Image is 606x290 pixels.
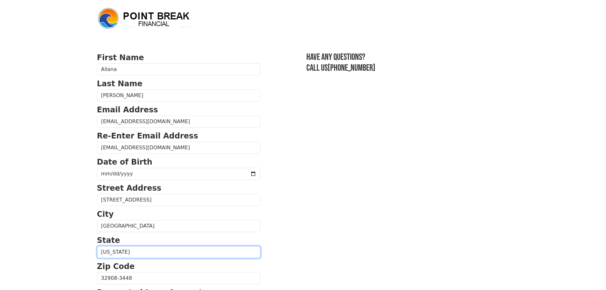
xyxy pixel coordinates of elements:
a: [PHONE_NUMBER] [328,63,375,73]
input: First Name [97,63,261,75]
strong: First Name [97,53,144,62]
input: Zip Code [97,272,261,284]
strong: City [97,210,114,219]
h3: Call us [306,63,509,74]
strong: Zip Code [97,262,135,271]
input: Email Address [97,116,261,128]
strong: Date of Birth [97,158,152,166]
strong: Re-Enter Email Address [97,131,198,140]
input: City [97,220,261,232]
strong: Email Address [97,105,158,114]
input: Re-Enter Email Address [97,142,261,154]
input: Last Name [97,89,261,102]
strong: Street Address [97,184,162,193]
strong: State [97,236,120,245]
strong: Last Name [97,79,143,88]
input: Street Address [97,194,261,206]
img: logo.png [97,7,192,30]
h3: Have any questions? [306,52,509,63]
